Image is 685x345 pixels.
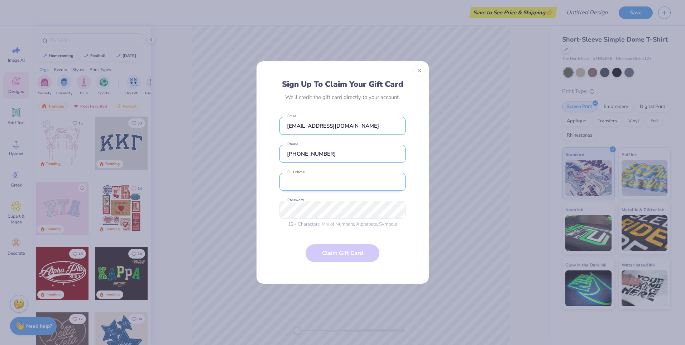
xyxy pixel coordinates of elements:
[379,221,397,227] span: Symbols
[282,79,403,89] div: Sign Up To Claim Your Gift Card
[288,221,320,227] span: 12 + Characters
[279,221,406,228] div: , Mix of , ,
[285,94,400,101] div: We’ll credit the gift card directly to your account.
[413,65,426,77] button: Close
[356,221,377,227] span: Alphabets
[335,221,354,227] span: Numbers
